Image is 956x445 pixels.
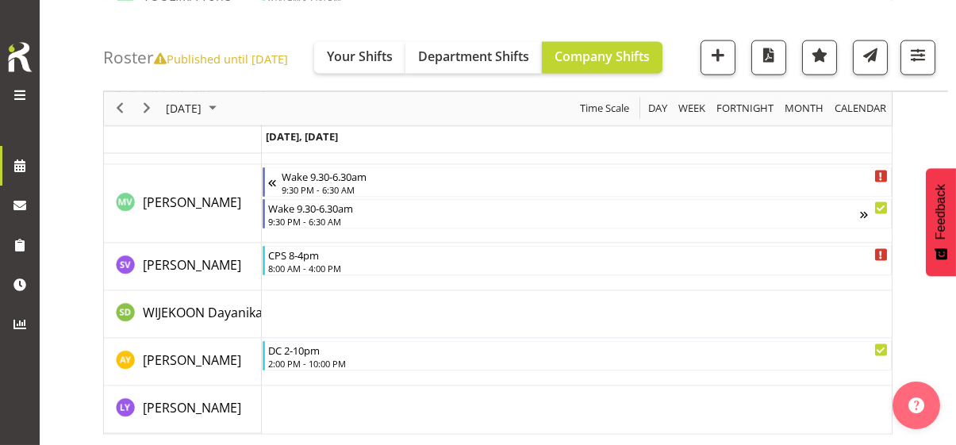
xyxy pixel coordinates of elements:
button: Month [832,98,889,118]
button: Company Shifts [542,41,662,73]
a: [PERSON_NAME] [143,193,241,212]
button: Add a new shift [701,40,735,75]
button: Fortnight [714,98,777,118]
div: VIAU Mele"s event - Wake 9.30-6.30am Begin From Tuesday, October 7, 2025 at 9:30:00 PM GMT+13:00 ... [263,167,892,198]
td: WIJEKOON Dayanika Dilani resource [104,291,262,339]
img: help-xxl-2.png [908,397,924,413]
span: Time Scale [578,98,631,118]
span: [DATE] [164,98,203,118]
a: WIJEKOON Dayanika Dilani [143,303,300,322]
div: previous period [106,91,133,125]
button: Timeline Month [782,98,827,118]
button: October 2025 [163,98,224,118]
span: WIJEKOON Dayanika Dilani [143,304,300,321]
div: Wake 9.30-6.30am [282,168,888,184]
td: YEUNG Adeline resource [104,339,262,386]
span: Published until [DATE] [154,50,288,66]
div: 8:00 AM - 4:00 PM [268,262,888,274]
button: Time Scale [578,98,632,118]
span: [PERSON_NAME] [143,351,241,369]
div: October 8, 2025 [160,91,226,125]
span: [PERSON_NAME] [143,194,241,211]
span: Fortnight [715,98,775,118]
button: Next [136,98,158,118]
td: VIAU Stella resource [104,244,262,291]
button: Previous [109,98,131,118]
div: CPS 8-4pm [268,247,888,263]
div: VIAU Mele"s event - Wake 9.30-6.30am Begin From Wednesday, October 8, 2025 at 9:30:00 PM GMT+13:0... [263,199,892,229]
span: Your Shifts [327,47,393,64]
button: Highlight an important date within the roster. [802,40,837,75]
a: [PERSON_NAME] [143,351,241,370]
div: 9:30 PM - 6:30 AM [282,183,888,196]
span: Month [783,98,825,118]
div: Wake 9.30-6.30am [268,200,860,216]
button: Department Shifts [405,41,542,73]
div: 9:30 PM - 6:30 AM [268,215,860,228]
div: 2:00 PM - 10:00 PM [268,357,888,370]
span: Feedback [934,184,948,240]
span: Day [647,98,669,118]
span: [PERSON_NAME] [143,399,241,416]
span: Week [677,98,707,118]
span: [PERSON_NAME] [143,256,241,274]
button: Send a list of all shifts for the selected filtered period to all rostered employees. [853,40,888,75]
a: [PERSON_NAME] [143,398,241,417]
span: Company Shifts [555,47,650,64]
button: Your Shifts [314,41,405,73]
button: Timeline Day [646,98,670,118]
div: next period [133,91,160,125]
td: VIAU Mele resource [104,165,262,244]
div: YEUNG Adeline"s event - DC 2-10pm Begin From Wednesday, October 8, 2025 at 2:00:00 PM GMT+13:00 E... [263,341,892,371]
td: YUAN Lily resource [104,386,262,434]
span: [DATE], [DATE] [266,129,338,143]
span: Department Shifts [418,47,529,64]
button: Filter Shifts [900,40,935,75]
button: Feedback - Show survey [926,168,956,276]
span: calendar [833,98,888,118]
div: DC 2-10pm [268,342,888,358]
button: Timeline Week [676,98,708,118]
div: VIAU Stella"s event - CPS 8-4pm Begin From Wednesday, October 8, 2025 at 8:00:00 AM GMT+13:00 End... [263,246,892,276]
a: [PERSON_NAME] [143,255,241,274]
h4: Roster [103,48,288,66]
img: Rosterit icon logo [4,40,36,75]
button: Download a PDF of the roster for the current day [751,40,786,75]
